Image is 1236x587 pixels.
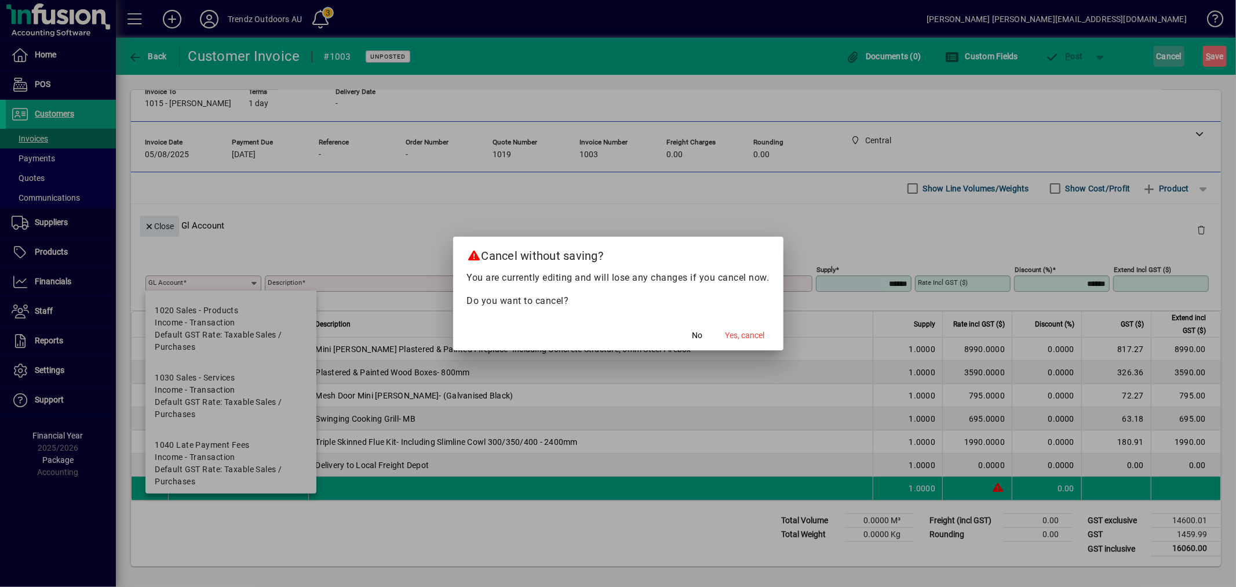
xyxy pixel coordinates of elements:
span: No [692,329,703,342]
button: Yes, cancel [721,325,770,346]
button: No [679,325,716,346]
span: Yes, cancel [725,329,765,342]
h2: Cancel without saving? [453,237,783,270]
p: Do you want to cancel? [467,294,770,308]
p: You are currently editing and will lose any changes if you cancel now. [467,271,770,285]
